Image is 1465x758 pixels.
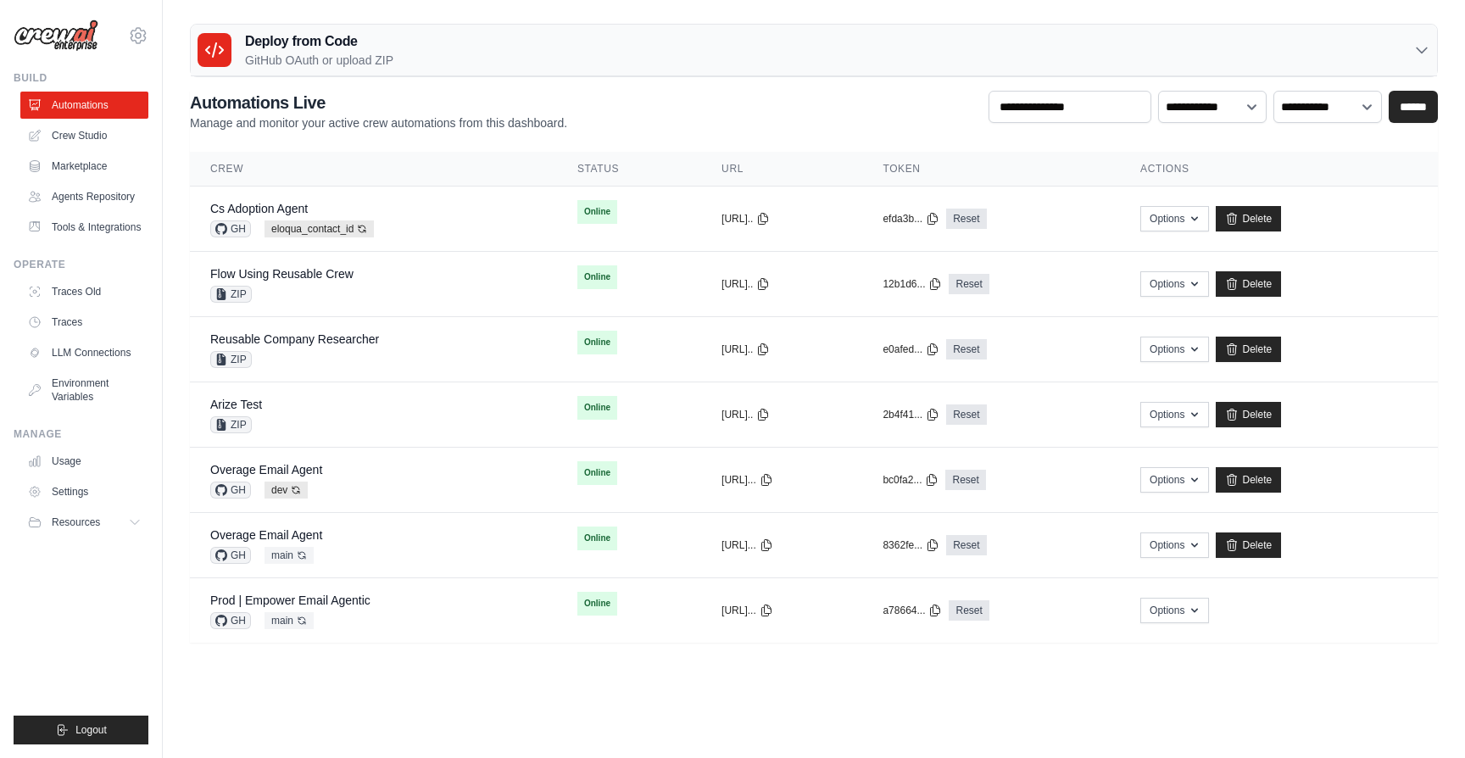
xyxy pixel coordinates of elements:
a: Crew Studio [20,122,148,149]
button: Options [1140,532,1209,558]
p: Manage and monitor your active crew automations from this dashboard. [190,114,567,131]
a: LLM Connections [20,339,148,366]
a: Delete [1216,402,1281,427]
span: Logout [75,723,107,737]
a: Reset [946,339,986,359]
a: Reusable Company Researcher [210,332,379,346]
div: Manage [14,427,148,441]
a: Traces [20,309,148,336]
span: Online [577,265,617,289]
a: Settings [20,478,148,505]
a: Agents Repository [20,183,148,210]
button: efda3b... [883,212,939,226]
a: Reset [946,404,986,425]
span: Online [577,200,617,224]
button: Options [1140,402,1209,427]
span: eloqua_contact_id [265,220,374,237]
a: Cs Adoption Agent [210,202,308,215]
button: Options [1140,271,1209,297]
span: Online [577,527,617,550]
a: Delete [1216,271,1281,297]
span: Resources [52,516,100,529]
th: Actions [1120,152,1438,187]
a: Overage Email Agent [210,528,322,542]
a: Environment Variables [20,370,148,410]
p: GitHub OAuth or upload ZIP [245,52,393,69]
span: GH [210,612,251,629]
img: Logo [14,20,98,52]
span: main [265,547,314,564]
button: a78664... [883,604,942,617]
button: e0afed... [883,343,939,356]
a: Prod | Empower Email Agentic [210,594,370,607]
button: 2b4f41... [883,408,939,421]
button: bc0fa2... [883,473,939,487]
a: Delete [1216,337,1281,362]
a: Tools & Integrations [20,214,148,241]
span: GH [210,482,251,499]
span: Online [577,592,617,616]
th: Token [862,152,1120,187]
a: Marketplace [20,153,148,180]
h2: Automations Live [190,91,567,114]
button: Resources [20,509,148,536]
th: Status [557,152,701,187]
a: Reset [949,600,989,621]
a: Automations [20,92,148,119]
button: Options [1140,467,1209,493]
span: ZIP [210,416,252,433]
span: ZIP [210,351,252,368]
div: Operate [14,258,148,271]
button: 12b1d6... [883,277,942,291]
a: Traces Old [20,278,148,305]
th: Crew [190,152,557,187]
span: GH [210,547,251,564]
a: Delete [1216,532,1281,558]
span: Online [577,461,617,485]
div: Build [14,71,148,85]
a: Flow Using Reusable Crew [210,267,354,281]
a: Reset [945,470,985,490]
button: Options [1140,598,1209,623]
a: Reset [946,209,986,229]
a: Delete [1216,206,1281,231]
a: Delete [1216,467,1281,493]
span: ZIP [210,286,252,303]
a: Reset [949,274,989,294]
button: Options [1140,206,1209,231]
button: Logout [14,716,148,744]
a: Arize Test [210,398,262,411]
a: Usage [20,448,148,475]
span: Online [577,396,617,420]
span: GH [210,220,251,237]
a: Reset [946,535,986,555]
button: 8362fe... [883,538,939,552]
th: URL [701,152,862,187]
button: Options [1140,337,1209,362]
span: Online [577,331,617,354]
span: dev [265,482,308,499]
span: main [265,612,314,629]
a: Overage Email Agent [210,463,322,477]
h3: Deploy from Code [245,31,393,52]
